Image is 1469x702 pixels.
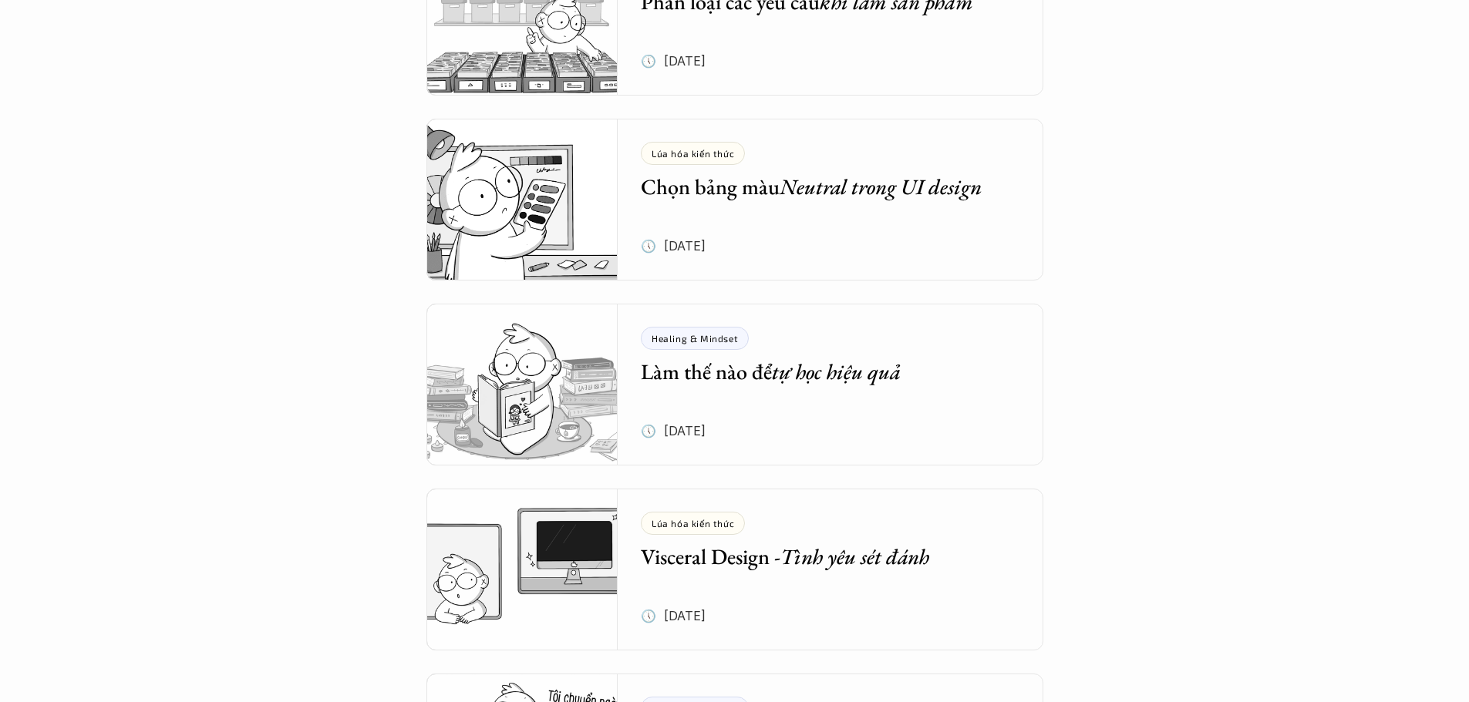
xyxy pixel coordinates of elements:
a: Lúa hóa kiến thứcChọn bảng màuNeutral trong UI design🕔 [DATE] [426,119,1043,280]
a: Healing & MindsetLàm thế nào đểtự học hiệu quả🕔 [DATE] [426,304,1043,465]
h5: Chọn bảng màu [641,173,997,200]
p: 🕔 [DATE] [641,604,706,627]
h5: Làm thế nào để [641,358,997,385]
p: 🕔 [DATE] [641,49,706,72]
em: tự học hiệu quả [772,358,901,385]
em: Neutral trong UI design [780,173,982,200]
p: Lúa hóa kiến thức [652,518,734,529]
p: Healing & Mindset [652,333,738,344]
p: Lúa hóa kiến thức [652,148,734,159]
p: 🕔 [DATE] [641,234,706,257]
em: Tình yêu sét đánh [780,542,929,570]
a: Lúa hóa kiến thứcVisceral Design -Tình yêu sét đánh🕔 [DATE] [426,489,1043,650]
h5: Visceral Design - [641,542,997,570]
p: 🕔 [DATE] [641,419,706,442]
